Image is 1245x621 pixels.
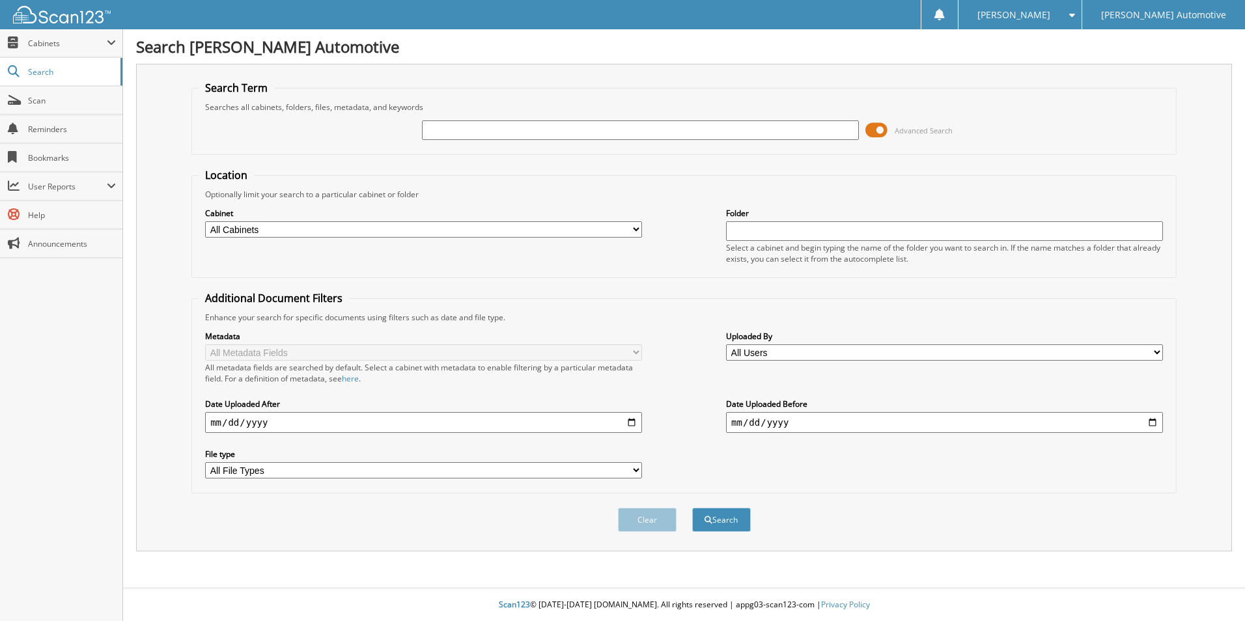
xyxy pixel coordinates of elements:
[618,508,677,532] button: Clear
[977,11,1050,19] span: [PERSON_NAME]
[199,189,1169,200] div: Optionally limit your search to a particular cabinet or folder
[726,331,1163,342] label: Uploaded By
[28,152,116,163] span: Bookmarks
[28,181,107,192] span: User Reports
[28,66,114,77] span: Search
[28,124,116,135] span: Reminders
[1101,11,1226,19] span: [PERSON_NAME] Automotive
[342,373,359,384] a: here
[13,6,111,23] img: scan123-logo-white.svg
[205,448,642,460] label: File type
[499,599,530,610] span: Scan123
[692,508,751,532] button: Search
[199,312,1169,323] div: Enhance your search for specific documents using filters such as date and file type.
[205,412,642,433] input: start
[199,168,254,182] legend: Location
[821,599,870,610] a: Privacy Policy
[205,362,642,384] div: All metadata fields are searched by default. Select a cabinet with metadata to enable filtering b...
[726,208,1163,219] label: Folder
[123,589,1245,621] div: © [DATE]-[DATE] [DOMAIN_NAME]. All rights reserved | appg03-scan123-com |
[136,36,1232,57] h1: Search [PERSON_NAME] Automotive
[205,331,642,342] label: Metadata
[199,291,349,305] legend: Additional Document Filters
[895,126,953,135] span: Advanced Search
[28,210,116,221] span: Help
[726,412,1163,433] input: end
[28,95,116,106] span: Scan
[726,398,1163,409] label: Date Uploaded Before
[726,242,1163,264] div: Select a cabinet and begin typing the name of the folder you want to search in. If the name match...
[199,102,1169,113] div: Searches all cabinets, folders, files, metadata, and keywords
[28,238,116,249] span: Announcements
[28,38,107,49] span: Cabinets
[199,81,274,95] legend: Search Term
[205,208,642,219] label: Cabinet
[205,398,642,409] label: Date Uploaded After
